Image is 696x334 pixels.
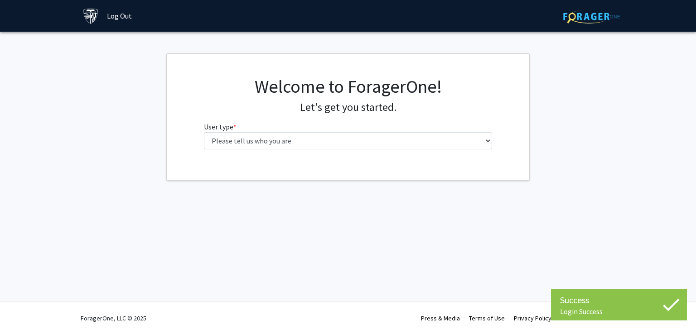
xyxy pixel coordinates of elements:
h4: Let's get you started. [204,101,493,114]
div: Login Success [560,307,678,316]
img: ForagerOne Logo [563,10,620,24]
a: Terms of Use [469,314,505,322]
h1: Welcome to ForagerOne! [204,76,493,97]
label: User type [204,121,236,132]
a: Privacy Policy [514,314,551,322]
div: Success [560,293,678,307]
iframe: Chat [7,293,39,327]
div: ForagerOne, LLC © 2025 [81,302,146,334]
a: Press & Media [421,314,460,322]
img: Johns Hopkins University Logo [83,8,99,24]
